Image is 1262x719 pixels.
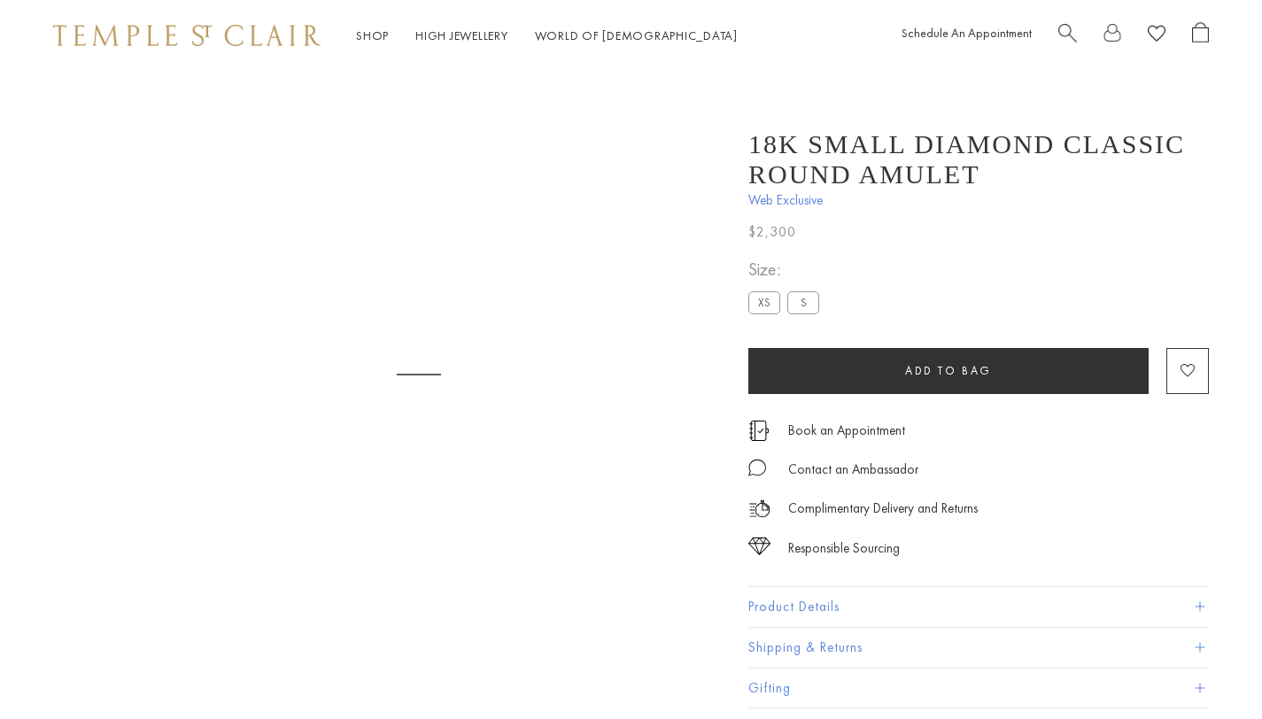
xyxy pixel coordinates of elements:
img: icon_sourcing.svg [748,537,770,555]
label: XS [748,291,780,313]
a: View Wishlist [1148,22,1165,50]
span: Add to bag [905,363,992,378]
a: High JewelleryHigh Jewellery [415,27,508,43]
a: Schedule An Appointment [902,25,1032,41]
nav: Main navigation [356,25,738,47]
img: icon_appointment.svg [748,421,770,441]
label: S [787,291,819,313]
h1: 18K Small Diamond Classic Round Amulet [748,129,1209,189]
span: Size: [748,255,826,284]
p: Complimentary Delivery and Returns [788,498,978,520]
button: Gifting [748,669,1209,708]
div: Responsible Sourcing [788,537,900,560]
a: World of [DEMOGRAPHIC_DATA]World of [DEMOGRAPHIC_DATA] [535,27,738,43]
img: icon_delivery.svg [748,498,770,520]
a: Open Shopping Bag [1192,22,1209,50]
span: Web Exclusive [748,189,1209,212]
img: Temple St. Clair [53,25,321,46]
a: Book an Appointment [788,421,905,440]
button: Product Details [748,587,1209,627]
a: ShopShop [356,27,389,43]
button: Shipping & Returns [748,628,1209,668]
button: Add to bag [748,348,1149,394]
a: Search [1058,22,1077,50]
div: Contact an Ambassador [788,459,918,481]
img: MessageIcon-01_2.svg [748,459,766,476]
span: $2,300 [748,220,796,244]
